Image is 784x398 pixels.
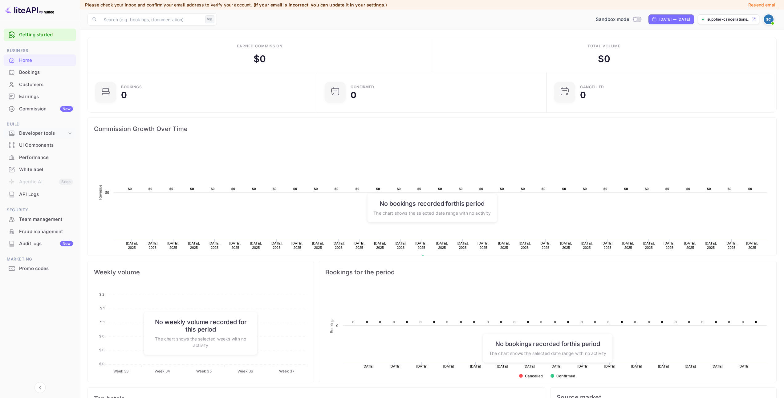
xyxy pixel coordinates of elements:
[685,364,696,368] text: [DATE]
[4,91,76,102] a: Earnings
[521,187,525,191] text: $0
[4,164,76,176] div: Whitelabel
[85,2,252,7] span: Please check your inbox and confirm your email address to verify your account.
[460,320,462,324] text: 0
[567,320,569,324] text: 0
[631,364,642,368] text: [DATE]
[19,105,73,113] div: Commission
[94,124,770,134] span: Commission Growth Over Time
[755,320,757,324] text: 0
[230,241,242,249] text: [DATE], 2025
[624,187,628,191] text: $0
[397,187,401,191] text: $0
[659,17,690,22] div: [DATE] — [DATE]
[473,320,475,324] text: 0
[19,130,67,137] div: Developer tools
[580,85,604,89] div: CANCELLED
[603,187,607,191] text: $0
[688,320,690,324] text: 0
[562,187,566,191] text: $0
[211,187,215,191] text: $0
[497,364,508,368] text: [DATE]
[712,364,723,368] text: [DATE]
[4,79,76,90] a: Customers
[373,200,490,207] h6: No bookings recorded for this period
[314,187,318,191] text: $0
[665,187,669,191] text: $0
[4,207,76,213] span: Security
[459,187,463,191] text: $0
[19,69,73,76] div: Bookings
[355,187,360,191] text: $0
[335,187,339,191] text: $0
[550,364,562,368] text: [DATE]
[4,54,76,66] a: Home
[19,265,73,272] div: Promo codes
[701,320,703,324] text: 0
[19,166,73,173] div: Whitelabel
[167,241,179,249] text: [DATE], 2025
[560,241,572,249] text: [DATE], 2025
[4,226,76,237] a: Fraud management
[443,364,454,368] text: [DATE]
[128,187,132,191] text: $0
[583,187,587,191] text: $0
[715,320,717,324] text: 0
[4,29,76,41] div: Getting started
[728,187,732,191] text: $0
[707,187,711,191] text: $0
[35,382,46,393] button: Collapse navigation
[4,213,76,225] div: Team management
[604,364,615,368] text: [DATE]
[99,348,104,352] tspan: $ 0
[4,164,76,175] a: Whitelabel
[389,364,400,368] text: [DATE]
[489,340,606,347] h6: No bookings recorded for this period
[330,318,334,333] text: Bookings
[4,103,76,115] div: CommissionNew
[602,241,614,249] text: [DATE], 2025
[4,238,76,249] a: Audit logsNew
[291,241,303,249] text: [DATE], 2025
[4,189,76,201] div: API Logs
[433,320,435,324] text: 0
[498,241,510,249] text: [DATE], 2025
[4,263,76,274] a: Promo codes
[252,187,256,191] text: $0
[196,369,212,373] tspan: Week 35
[675,320,676,324] text: 0
[738,364,749,368] text: [DATE]
[293,187,297,191] text: $0
[366,320,368,324] text: 0
[705,241,717,249] text: [DATE], 2025
[4,238,76,250] div: Audit logsNew
[684,241,696,249] text: [DATE], 2025
[686,187,690,191] text: $0
[100,320,104,324] tspan: $ 1
[500,187,504,191] text: $0
[540,320,542,324] text: 0
[4,152,76,164] div: Performance
[479,187,483,191] text: $0
[746,241,758,249] text: [DATE], 2025
[4,256,76,263] span: Marketing
[60,241,73,246] div: New
[470,364,481,368] text: [DATE]
[99,362,104,366] tspan: $ 0
[658,364,669,368] text: [DATE]
[556,374,575,378] text: Confirmed
[500,320,502,324] text: 0
[4,263,76,275] div: Promo codes
[417,187,421,191] text: $0
[352,320,354,324] text: 0
[661,320,663,324] text: 0
[416,241,428,249] text: [DATE], 2025
[19,216,73,223] div: Team management
[363,364,374,368] text: [DATE]
[353,241,365,249] text: [DATE], 2025
[237,43,282,49] div: Earned commission
[374,241,386,249] text: [DATE], 2025
[596,16,629,23] span: Sandbox mode
[487,320,489,324] text: 0
[634,320,636,324] text: 0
